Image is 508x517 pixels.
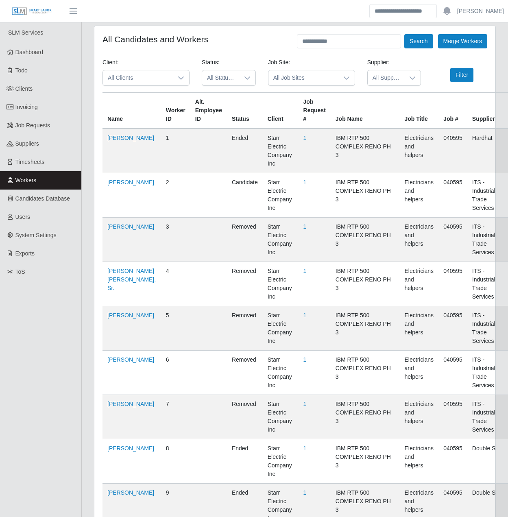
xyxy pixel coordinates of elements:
[227,439,263,484] td: ended
[107,268,156,291] a: [PERSON_NAME] [PERSON_NAME], Sr.
[331,218,400,262] td: IBM RTP 500 COMPLEX RENO PH 3
[303,268,307,274] a: 1
[227,351,263,395] td: removed
[263,129,299,173] td: Starr Electric Company Inc
[263,351,299,395] td: Starr Electric Company Inc
[227,129,263,173] td: ended
[331,439,400,484] td: IBM RTP 500 COMPLEX RENO PH 3
[400,173,439,218] td: Electricians and helpers
[263,93,299,129] th: Client
[161,439,190,484] td: 8
[303,312,307,318] a: 1
[263,173,299,218] td: Starr Electric Company Inc
[263,395,299,439] td: Starr Electric Company Inc
[15,67,28,74] span: Todo
[15,85,33,92] span: Clients
[263,218,299,262] td: Starr Electric Company Inc
[438,129,467,173] td: 040595
[303,356,307,363] a: 1
[303,489,307,496] a: 1
[400,306,439,351] td: Electricians and helpers
[400,218,439,262] td: Electricians and helpers
[400,93,439,129] th: Job Title
[161,218,190,262] td: 3
[227,93,263,129] th: Status
[15,214,31,220] span: Users
[331,395,400,439] td: IBM RTP 500 COMPLEX RENO PH 3
[107,489,154,496] a: [PERSON_NAME]
[202,70,239,85] span: All Statuses
[15,177,37,183] span: Workers
[161,306,190,351] td: 5
[331,173,400,218] td: IBM RTP 500 COMPLEX RENO PH 3
[107,312,154,318] a: [PERSON_NAME]
[404,34,433,48] button: Search
[107,401,154,407] a: [PERSON_NAME]
[161,351,190,395] td: 6
[103,70,173,85] span: All Clients
[438,218,467,262] td: 040595
[15,250,35,257] span: Exports
[367,58,390,67] label: Supplier:
[438,34,487,48] button: Merge Workers
[107,135,154,141] a: [PERSON_NAME]
[438,351,467,395] td: 040595
[303,179,307,185] a: 1
[450,68,473,82] button: Filter
[161,129,190,173] td: 1
[107,356,154,363] a: [PERSON_NAME]
[438,395,467,439] td: 040595
[161,93,190,129] th: Worker ID
[102,58,119,67] label: Client:
[227,395,263,439] td: removed
[369,4,437,18] input: Search
[400,439,439,484] td: Electricians and helpers
[161,395,190,439] td: 7
[8,29,43,36] span: SLM Services
[263,306,299,351] td: Starr Electric Company Inc
[331,262,400,306] td: IBM RTP 500 COMPLEX RENO PH 3
[227,262,263,306] td: removed
[15,49,44,55] span: Dashboard
[161,262,190,306] td: 4
[438,306,467,351] td: 040595
[107,179,154,185] a: [PERSON_NAME]
[15,195,70,202] span: Candidates Database
[331,306,400,351] td: IBM RTP 500 COMPLEX RENO PH 3
[438,439,467,484] td: 040595
[15,122,50,129] span: Job Requests
[227,218,263,262] td: removed
[400,395,439,439] td: Electricians and helpers
[331,129,400,173] td: IBM RTP 500 COMPLEX RENO PH 3
[107,445,154,452] a: [PERSON_NAME]
[368,70,405,85] span: All Suppliers
[303,223,307,230] a: 1
[227,173,263,218] td: candidate
[263,439,299,484] td: Starr Electric Company Inc
[268,58,290,67] label: Job Site:
[15,232,57,238] span: System Settings
[400,351,439,395] td: Electricians and helpers
[400,262,439,306] td: Electricians and helpers
[268,70,338,85] span: All Job Sites
[102,34,208,44] h4: All Candidates and Workers
[457,7,504,15] a: [PERSON_NAME]
[438,173,467,218] td: 040595
[190,93,227,129] th: Alt. Employee ID
[107,223,154,230] a: [PERSON_NAME]
[400,129,439,173] td: Electricians and helpers
[227,306,263,351] td: removed
[331,351,400,395] td: IBM RTP 500 COMPLEX RENO PH 3
[15,159,45,165] span: Timesheets
[15,104,38,110] span: Invoicing
[303,135,307,141] a: 1
[15,140,39,147] span: Suppliers
[102,93,161,129] th: Name
[161,173,190,218] td: 2
[303,445,307,452] a: 1
[438,262,467,306] td: 040595
[15,268,25,275] span: ToS
[331,93,400,129] th: Job Name
[438,93,467,129] th: Job #
[299,93,331,129] th: Job Request #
